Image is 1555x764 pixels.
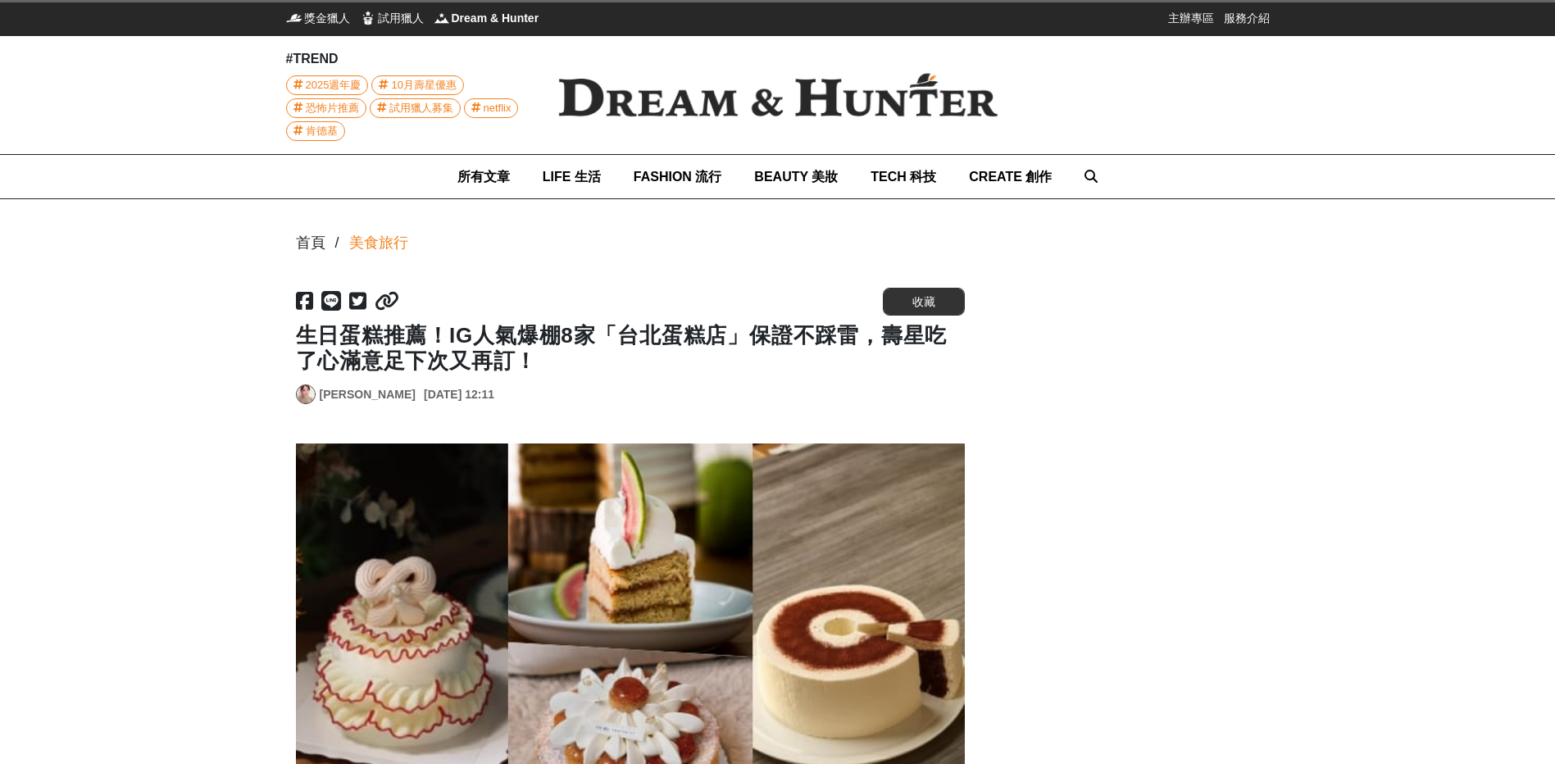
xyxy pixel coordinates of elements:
[434,10,450,26] img: Dream & Hunter
[389,99,453,117] span: 試用獵人募集
[1224,10,1270,26] a: 服務介紹
[871,170,936,184] span: TECH 科技
[484,99,512,117] span: netflix
[457,170,510,184] span: 所有文章
[883,288,965,316] button: 收藏
[297,385,315,403] img: Avatar
[871,155,936,198] a: TECH 科技
[306,122,338,140] span: 肯德基
[634,155,722,198] a: FASHION 流行
[320,386,416,403] a: [PERSON_NAME]
[371,75,463,95] a: 10月壽星優惠
[370,98,461,118] a: 試用獵人募集
[969,170,1052,184] span: CREATE 創作
[634,170,722,184] span: FASHION 流行
[360,10,376,26] img: 試用獵人
[1168,10,1214,26] a: 主辦專區
[349,232,408,254] a: 美食旅行
[457,155,510,198] a: 所有文章
[424,386,494,403] div: [DATE] 12:11
[378,10,424,26] span: 試用獵人
[286,49,532,69] div: #TREND
[434,10,539,26] a: Dream & HunterDream & Hunter
[543,155,601,198] a: LIFE 生活
[296,232,325,254] div: 首頁
[969,155,1052,198] a: CREATE 創作
[306,76,361,94] span: 2025週年慶
[286,98,366,118] a: 恐怖片推薦
[296,384,316,404] a: Avatar
[532,47,1024,143] img: Dream & Hunter
[391,76,456,94] span: 10月壽星優惠
[754,170,838,184] span: BEAUTY 美妝
[452,10,539,26] span: Dream & Hunter
[464,98,519,118] a: netflix
[296,323,965,374] h1: 生日蛋糕推薦！IG人氣爆棚8家「台北蛋糕店」保證不踩雷，壽星吃了心滿意足下次又再訂！
[286,121,345,141] a: 肯德基
[360,10,424,26] a: 試用獵人試用獵人
[306,99,359,117] span: 恐怖片推薦
[286,75,369,95] a: 2025週年慶
[335,232,339,254] div: /
[304,10,350,26] span: 獎金獵人
[543,170,601,184] span: LIFE 生活
[286,10,350,26] a: 獎金獵人獎金獵人
[754,155,838,198] a: BEAUTY 美妝
[286,10,302,26] img: 獎金獵人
